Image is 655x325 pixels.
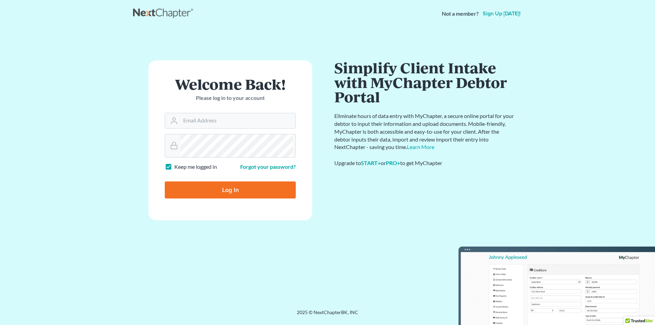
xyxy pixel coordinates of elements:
[481,11,522,16] a: Sign up [DATE]!
[407,144,434,150] a: Learn More
[334,60,515,104] h1: Simplify Client Intake with MyChapter Debtor Portal
[174,163,217,171] label: Keep me logged in
[386,160,400,166] a: PRO+
[165,94,296,102] p: Please log in to your account
[361,160,381,166] a: START+
[165,181,296,198] input: Log In
[240,163,296,170] a: Forgot your password?
[442,10,479,18] strong: Not a member?
[334,112,515,151] p: Eliminate hours of data entry with MyChapter, a secure online portal for your debtor to input the...
[133,309,522,321] div: 2025 © NextChapterBK, INC
[165,77,296,91] h1: Welcome Back!
[334,159,515,167] div: Upgrade to or to get MyChapter
[180,113,295,128] input: Email Address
